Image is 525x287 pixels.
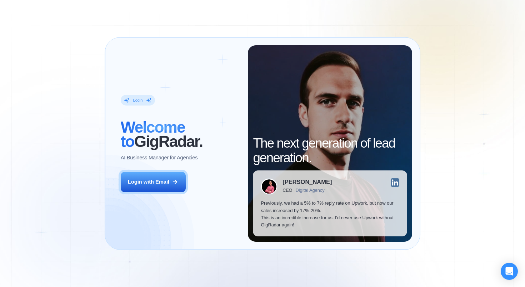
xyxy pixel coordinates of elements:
[128,178,169,185] div: Login with Email
[133,98,143,103] div: Login
[282,179,332,185] div: [PERSON_NAME]
[121,172,186,192] button: Login with Email
[253,136,407,165] h2: The next generation of lead generation.
[121,120,240,149] h2: ‍ GigRadar.
[296,188,325,193] div: Digital Agency
[501,263,518,280] div: Open Intercom Messenger
[121,154,198,161] p: AI Business Manager for Agencies
[282,188,292,193] div: CEO
[121,118,185,150] span: Welcome to
[261,200,399,229] p: Previously, we had a 5% to 7% reply rate on Upwork, but now our sales increased by 17%-20%. This ...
